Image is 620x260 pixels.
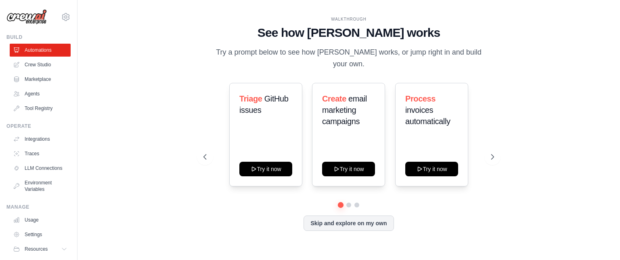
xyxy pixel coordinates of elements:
div: Build [6,34,71,40]
button: Try it now [239,162,292,176]
a: Environment Variables [10,176,71,196]
span: Resources [25,246,48,252]
a: Integrations [10,133,71,146]
h1: See how [PERSON_NAME] works [203,25,494,40]
img: Logo [6,9,47,25]
button: Try it now [405,162,458,176]
a: Usage [10,213,71,226]
span: Process [405,94,436,103]
button: Try it now [322,162,375,176]
a: LLM Connections [10,162,71,175]
a: Tool Registry [10,102,71,115]
a: Traces [10,147,71,160]
span: email marketing campaigns [322,94,367,126]
span: GitHub issues [239,94,289,114]
button: Resources [10,243,71,256]
a: Automations [10,44,71,57]
div: Operate [6,123,71,129]
span: invoices automatically [405,106,450,126]
button: Skip and explore on my own [304,216,394,231]
span: Create [322,94,346,103]
a: Agents [10,87,71,100]
span: Triage [239,94,262,103]
div: WALKTHROUGH [203,16,494,22]
a: Marketplace [10,73,71,86]
p: Try a prompt below to see how [PERSON_NAME] works, or jump right in and build your own. [213,47,484,70]
div: Manage [6,204,71,210]
a: Settings [10,228,71,241]
a: Crew Studio [10,58,71,71]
